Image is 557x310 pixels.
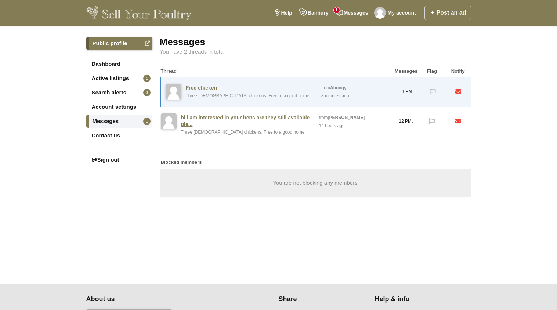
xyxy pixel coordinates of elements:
h4: About us [86,295,235,303]
div: 1 PM [394,81,420,102]
div: Flag [419,66,445,77]
a: Banbury [296,6,333,20]
a: Public profile [86,37,152,50]
a: Account settings [86,100,152,113]
a: Messages1 [333,6,372,20]
img: default-user-image.png [166,84,181,100]
a: Search alerts0 [86,86,152,99]
a: Sign out [86,153,152,166]
strong: Blocked members [161,159,202,166]
img: default-user-image.png [161,113,177,129]
a: Free chicken [186,84,217,91]
a: Help [270,6,296,20]
img: Sell Your Poultry [86,6,192,20]
a: My account [372,6,420,20]
h4: Help & info [375,295,462,303]
strong: Thread [161,68,177,74]
div: Notify [445,66,471,77]
div: 12 PM [393,111,419,132]
div: Messages [160,37,471,47]
strong: [PERSON_NAME] [328,115,365,120]
a: Contact us [86,129,152,142]
a: Three [DEMOGRAPHIC_DATA] chickens. Free to a good home. [181,130,306,135]
h4: Share [279,295,366,303]
a: Dashboard [86,57,152,71]
a: Active listings1 [86,72,152,85]
a: fromAbungy [321,85,347,90]
a: Messages1 [86,115,152,128]
img: Richard [374,7,386,19]
div: Messages [393,66,419,77]
div: You have 2 threads in total [160,49,471,55]
a: hi i am interested in your hens are they still available ple... [181,114,312,127]
span: 0 [143,89,151,96]
a: from[PERSON_NAME] [319,115,365,120]
a: Post an ad [424,6,471,20]
span: 1 [334,7,340,13]
span: 1 [143,75,151,82]
div: 14 hours ago [318,122,346,130]
strong: Abungy [330,85,347,90]
a: Three [DEMOGRAPHIC_DATA] chickens. Free to a good home. [186,93,311,98]
span: 1 [143,118,151,125]
span: s [412,120,413,123]
div: You are not blocking any members [160,169,471,197]
div: 8 minutes ago [321,92,350,100]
